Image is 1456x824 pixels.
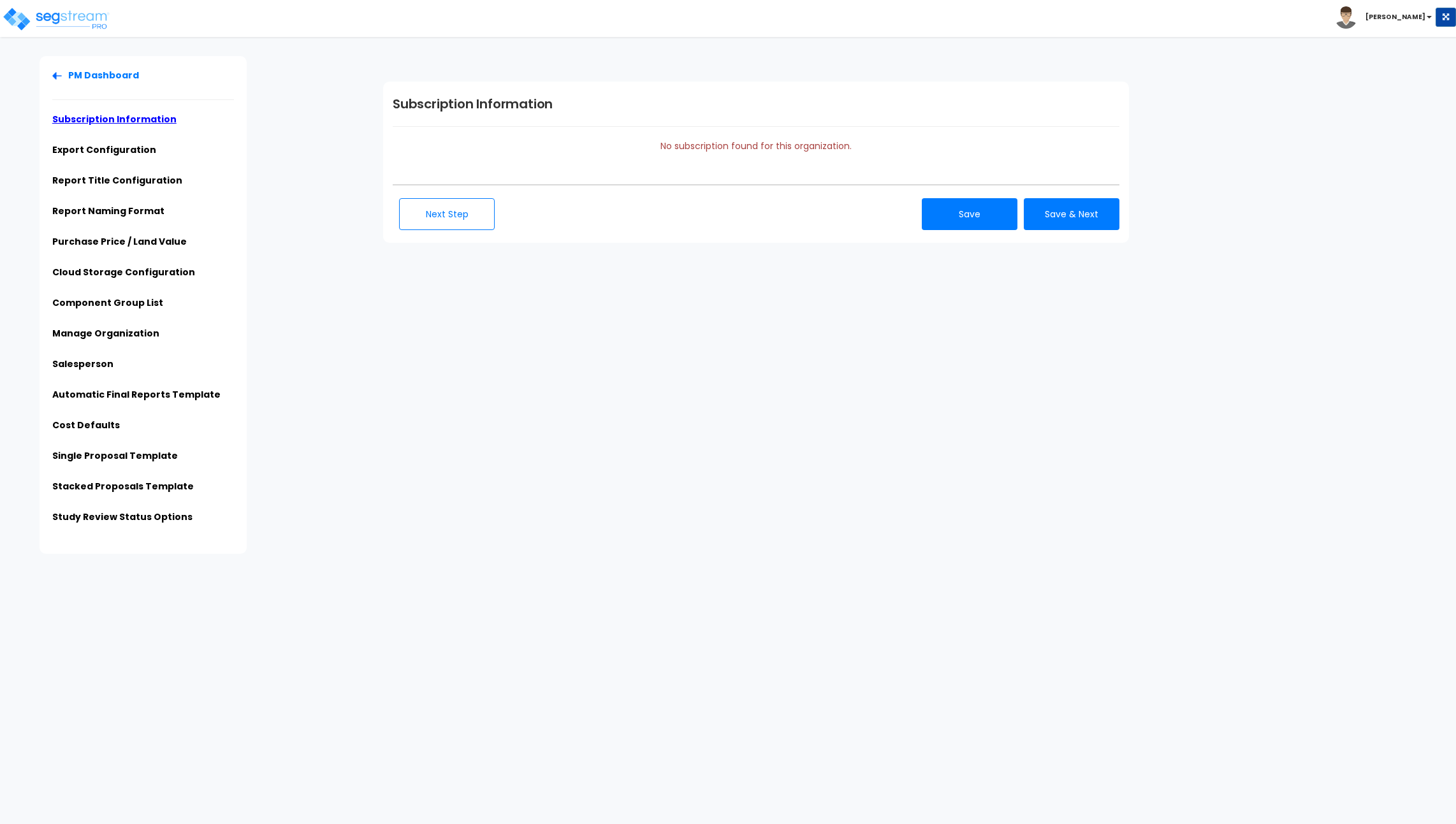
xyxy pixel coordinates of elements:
img: Back [52,72,62,80]
a: Stacked Proposals Template [52,480,194,493]
a: PM Dashboard [52,69,139,82]
img: logo_pro_r.png [2,6,110,32]
a: Report Naming Format [52,205,164,217]
button: Next Step [399,198,495,230]
a: Component Group List [52,296,163,309]
a: Subscription Information [52,113,177,126]
a: Cost Defaults [52,419,120,431]
b: [PERSON_NAME] [1365,12,1425,22]
a: Manage Organization [52,327,159,340]
a: Salesperson [52,358,113,370]
a: Export Configuration [52,143,156,156]
a: Cloud Storage Configuration [52,266,195,278]
button: Save [922,198,1017,230]
a: Report Title Configuration [52,174,182,187]
a: Study Review Status Options [52,510,193,523]
a: Purchase Price / Land Value [52,235,187,248]
a: Single Proposal Template [52,449,178,462]
img: avatar.png [1335,6,1357,29]
span: No subscription found for this organization. [660,140,852,152]
button: Save & Next [1024,198,1119,230]
a: Automatic Final Reports Template [52,388,221,401]
h1: Subscription Information [393,94,1119,113]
